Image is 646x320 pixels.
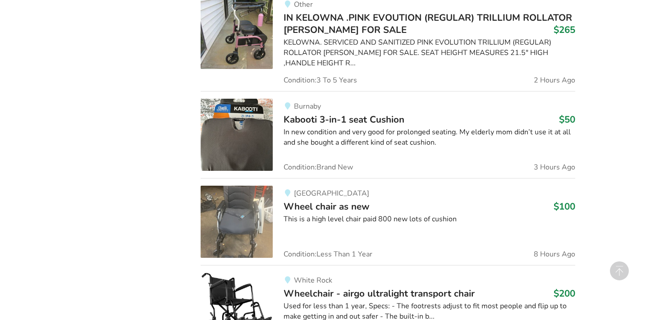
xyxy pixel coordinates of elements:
span: Wheelchair - airgo ultralight transport chair [284,287,475,300]
span: Kabooti 3-in-1 seat Cushion [284,113,404,126]
a: mobility-kabooti 3-in-1 seat cushionBurnabyKabooti 3-in-1 seat Cushion$50In new condition and ver... [201,91,575,178]
span: Wheel chair as new [284,200,370,213]
img: mobility-wheel chair as new [201,186,273,258]
span: Condition: Brand New [284,164,353,171]
div: This is a high level chair paid 800 new lots of cushion [284,214,575,224]
span: Condition: Less Than 1 Year [284,251,372,258]
h3: $100 [554,201,575,212]
span: 2 Hours Ago [534,77,575,84]
span: White Rock [294,275,332,285]
span: 3 Hours Ago [534,164,575,171]
span: 8 Hours Ago [534,251,575,258]
span: Burnaby [294,101,321,111]
h3: $265 [554,24,575,36]
h3: $50 [559,114,575,125]
div: In new condition and very good for prolonged seating. My elderly mom didn’t use it at all and she... [284,127,575,148]
span: IN KELOWNA .PINK EVOUTION (REGULAR) TRILLIUM ROLLATOR [PERSON_NAME] FOR SALE [284,11,572,36]
div: KELOWNA. SERVICED AND SANITIZED PINK EVOLUTION TRILLIUM (REGULAR) ROLLATOR [PERSON_NAME] FOR SALE... [284,37,575,69]
span: Condition: 3 To 5 Years [284,77,357,84]
img: mobility-kabooti 3-in-1 seat cushion [201,99,273,171]
h3: $200 [554,288,575,299]
a: mobility-wheel chair as new[GEOGRAPHIC_DATA]Wheel chair as new$100This is a high level chair paid... [201,178,575,265]
span: [GEOGRAPHIC_DATA] [294,188,369,198]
